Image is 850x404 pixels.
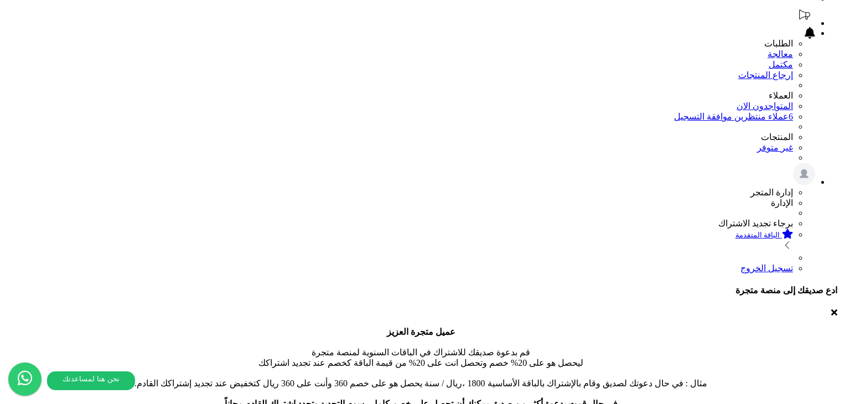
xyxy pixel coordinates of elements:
a: الباقة المتقدمة [4,229,793,253]
span: إدارة المتجر [750,188,793,197]
li: الطلبات [4,38,793,49]
a: تحديثات المنصة [793,18,815,28]
a: المتواجدون الان [737,101,793,111]
li: الإدارة [4,198,793,208]
li: المنتجات [4,132,793,142]
a: تسجيل الخروج [740,263,793,273]
a: غير متوفر [757,143,793,152]
span: 6 [789,112,793,121]
small: الباقة المتقدمة [735,231,780,239]
a: مكتمل [769,60,793,69]
b: عميل متجرة العزيز [387,327,455,336]
li: برجاء تجديد الاشتراك [4,218,793,229]
h4: ادع صديقك إلى منصة متجرة [4,285,837,296]
a: إرجاع المنتجات [738,70,793,80]
a: معالجة [4,49,793,59]
li: العملاء [4,90,793,101]
a: 6عملاء منتظرين موافقة التسجيل [674,112,793,121]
